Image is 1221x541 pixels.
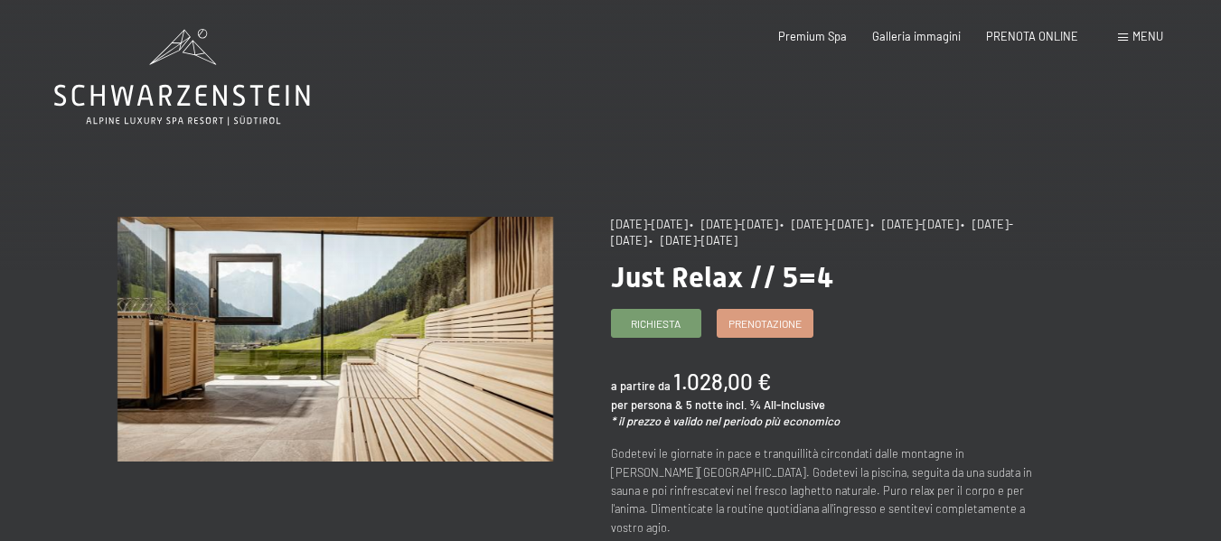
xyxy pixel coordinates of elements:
[611,444,1047,536] p: Godetevi le giornate in pace e tranquillità circondati dalle montagne in [PERSON_NAME][GEOGRAPHIC...
[726,397,825,412] span: incl. ¾ All-Inclusive
[986,29,1078,43] a: PRENOTA ONLINE
[611,217,1013,247] span: • [DATE]-[DATE]
[649,233,737,247] span: • [DATE]-[DATE]
[612,310,700,337] a: Richiesta
[728,316,802,331] span: Prenotazione
[718,310,812,337] a: Prenotazione
[780,217,869,231] span: • [DATE]-[DATE]
[611,397,683,412] span: per persona &
[1132,29,1163,43] span: Menu
[778,29,847,43] a: Premium Spa
[686,397,723,412] span: 5 notte
[611,378,671,393] span: a partire da
[690,217,778,231] span: • [DATE]-[DATE]
[611,414,840,428] em: * il prezzo è valido nel periodo più economico
[870,217,959,231] span: • [DATE]-[DATE]
[631,316,681,331] span: Richiesta
[611,217,688,231] span: [DATE]-[DATE]
[117,217,553,462] img: Just Relax // 5=4
[673,368,771,395] b: 1.028,00 €
[611,260,833,294] span: Just Relax // 5=4
[872,29,961,43] a: Galleria immagini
